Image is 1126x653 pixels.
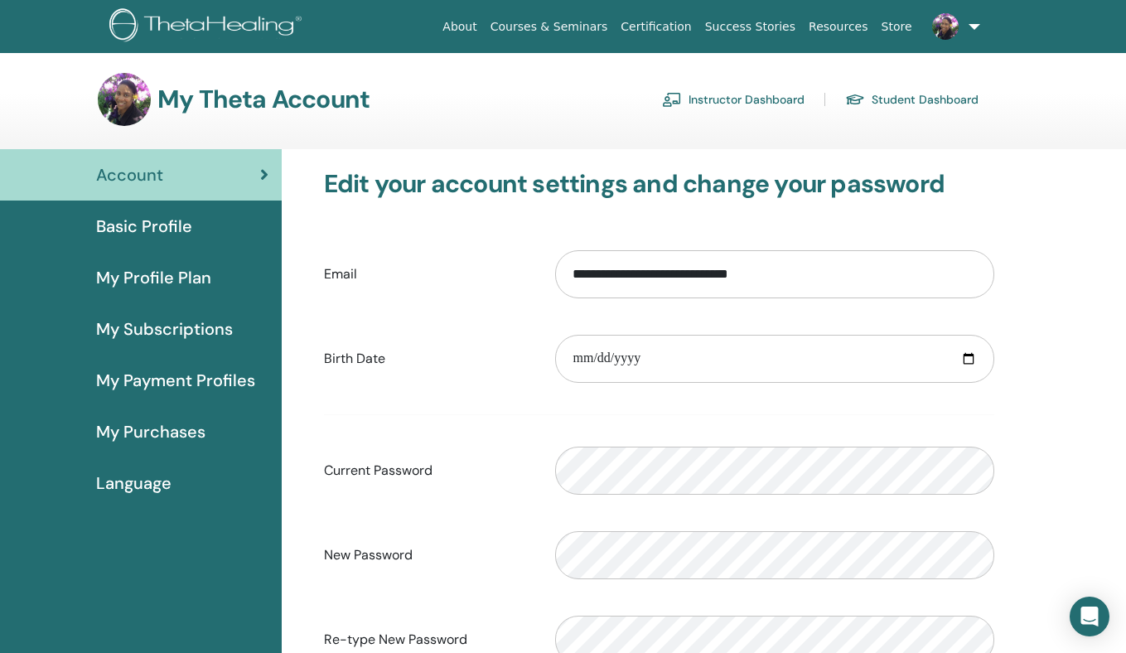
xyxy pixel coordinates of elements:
[312,343,544,375] label: Birth Date
[96,214,192,239] span: Basic Profile
[662,92,682,107] img: chalkboard-teacher.svg
[875,12,919,42] a: Store
[98,73,151,126] img: default.jpg
[845,93,865,107] img: graduation-cap.svg
[96,162,163,187] span: Account
[484,12,615,42] a: Courses & Seminars
[96,368,255,393] span: My Payment Profiles
[845,86,979,113] a: Student Dashboard
[1070,597,1109,636] div: Open Intercom Messenger
[324,169,994,199] h3: Edit your account settings and change your password
[312,455,544,486] label: Current Password
[96,317,233,341] span: My Subscriptions
[614,12,698,42] a: Certification
[109,8,307,46] img: logo.png
[312,259,544,290] label: Email
[96,471,172,496] span: Language
[96,265,211,290] span: My Profile Plan
[436,12,483,42] a: About
[157,85,370,114] h3: My Theta Account
[312,539,544,571] label: New Password
[662,86,805,113] a: Instructor Dashboard
[96,419,205,444] span: My Purchases
[932,13,959,40] img: default.jpg
[698,12,802,42] a: Success Stories
[802,12,875,42] a: Resources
